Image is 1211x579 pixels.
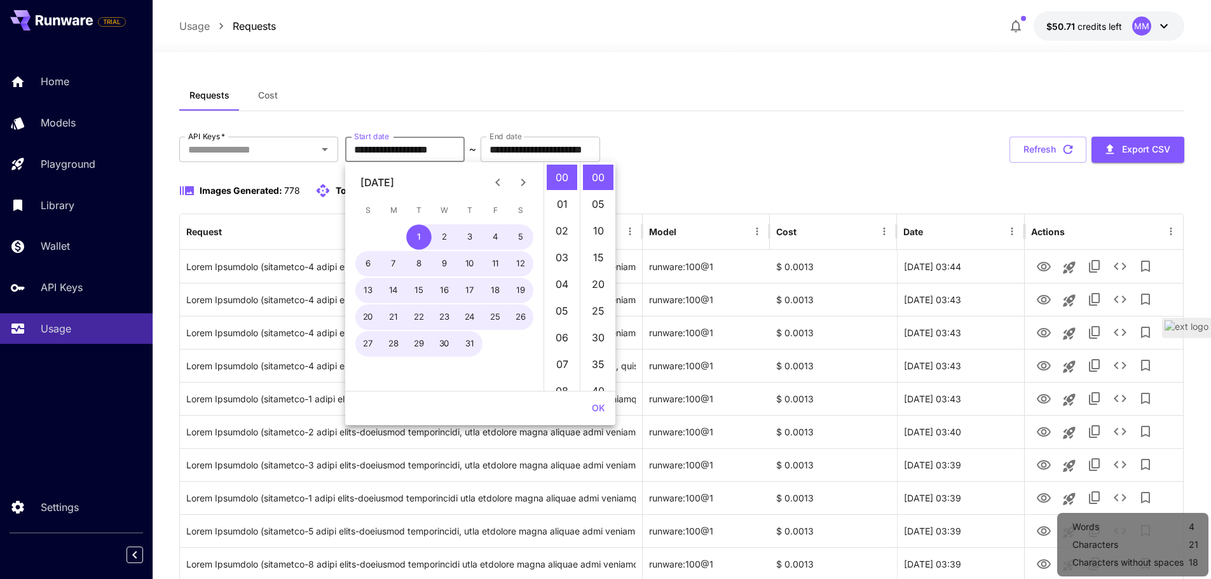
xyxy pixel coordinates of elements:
button: 9 [432,251,457,276]
button: Launch in playground [1057,255,1082,280]
div: MM [1132,17,1151,36]
div: [DATE] [360,175,394,190]
div: 02 Sep, 2025 03:43 [897,349,1024,382]
li: 5 minutes [583,191,613,217]
li: 8 hours [547,378,577,404]
p: Home [41,74,69,89]
button: View Image [1031,517,1057,543]
span: Add your payment card to enable full platform functionality. [98,14,126,29]
button: 16 [432,278,457,303]
div: 02 Sep, 2025 03:39 [897,514,1024,547]
button: Refresh [1009,137,1086,163]
div: $ 0.0013 [770,349,897,382]
button: See details [1107,287,1133,312]
div: Click to copy prompt [186,416,636,448]
div: 02 Sep, 2025 03:44 [897,250,1024,283]
span: Total API requests: [336,185,418,196]
div: runware:100@1 [643,415,770,448]
button: View Image [1031,352,1057,378]
li: 40 minutes [583,378,613,404]
div: Collapse sidebar [136,543,153,566]
button: 29 [406,331,432,357]
button: Launch in playground [1057,387,1082,412]
button: Launch in playground [1057,453,1082,479]
button: Menu [875,222,893,240]
button: 13 [355,278,381,303]
p: Library [41,198,74,213]
button: Copy TaskUUID [1082,485,1107,510]
div: runware:100@1 [643,349,770,382]
label: API Keys [188,131,225,142]
button: See details [1107,419,1133,444]
ul: Select hours [544,162,580,391]
button: 26 [508,304,533,330]
button: View Image [1031,319,1057,345]
li: 30 minutes [583,325,613,350]
button: Launch in playground [1057,420,1082,446]
button: 20 [355,304,381,330]
button: Add to library [1133,419,1158,444]
p: Models [41,115,76,130]
div: runware:100@1 [643,316,770,349]
div: $50.7057 [1046,20,1122,33]
button: See details [1107,353,1133,378]
button: Copy TaskUUID [1082,254,1107,279]
button: View Image [1031,484,1057,510]
button: View Image [1031,550,1057,576]
button: View Image [1031,418,1057,444]
button: Menu [1003,222,1021,240]
button: 19 [508,278,533,303]
div: runware:100@1 [643,283,770,316]
button: Launch in playground [1057,288,1082,313]
button: Add to library [1133,287,1158,312]
button: 17 [457,278,482,303]
button: 21 [381,304,406,330]
li: 4 hours [547,271,577,297]
button: 3 [457,224,482,250]
div: Request [186,226,222,237]
div: $ 0.0013 [770,250,897,283]
div: 02 Sep, 2025 03:43 [897,283,1024,316]
button: Menu [1162,222,1180,240]
button: Sort [223,222,241,240]
li: 6 hours [547,325,577,350]
li: 10 minutes [583,218,613,243]
span: Thursday [458,198,481,223]
div: 02 Sep, 2025 03:43 [897,316,1024,349]
button: 28 [381,331,406,357]
li: 3 hours [547,245,577,270]
button: See details [1107,452,1133,477]
button: 31 [457,331,482,357]
ul: Select minutes [580,162,615,391]
button: Copy TaskUUID [1082,386,1107,411]
button: See details [1107,320,1133,345]
p: Settings [41,500,79,515]
li: 1 hours [547,191,577,217]
button: 11 [482,251,508,276]
div: Cost [776,226,797,237]
span: Monday [382,198,405,223]
button: Add to library [1133,320,1158,345]
li: 7 hours [547,351,577,377]
button: View Image [1031,253,1057,279]
span: Images Generated: [200,185,282,196]
li: 2 hours [547,218,577,243]
button: Copy TaskUUID [1082,452,1107,477]
li: 0 hours [547,165,577,190]
button: 10 [457,251,482,276]
span: Wednesday [433,198,456,223]
span: Tuesday [407,198,430,223]
button: Collapse sidebar [127,547,143,563]
button: Sort [798,222,816,240]
li: 5 hours [547,298,577,324]
div: Actions [1031,226,1065,237]
button: See details [1107,254,1133,279]
span: Saturday [509,198,532,223]
li: 25 minutes [583,298,613,324]
button: OK [587,397,610,420]
button: Add to library [1133,353,1158,378]
button: 1 [406,224,432,250]
nav: breadcrumb [179,18,276,34]
button: 8 [406,251,432,276]
div: runware:100@1 [643,382,770,415]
